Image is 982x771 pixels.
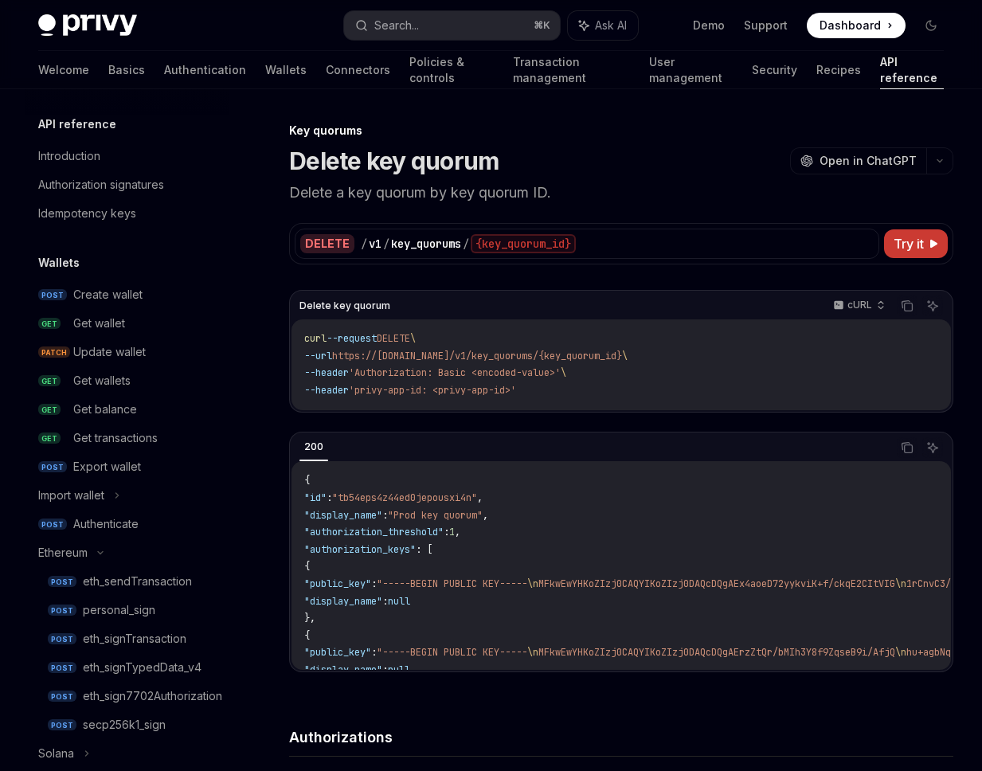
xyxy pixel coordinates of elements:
a: Connectors [326,51,390,89]
div: Introduction [38,147,100,166]
a: API reference [880,51,944,89]
div: DELETE [300,234,354,253]
div: {key_quorum_id} [471,234,576,253]
div: eth_sendTransaction [83,572,192,591]
span: POST [48,719,76,731]
div: Get transactions [73,429,158,448]
button: Ask AI [568,11,638,40]
span: GET [38,404,61,416]
div: eth_sign7702Authorization [83,687,222,706]
div: / [383,236,389,252]
button: Copy the contents from the code block [897,295,917,316]
span: POST [38,461,67,473]
span: Delete key quorum [299,299,390,312]
span: Ask AI [595,18,627,33]
span: POST [48,576,76,588]
a: Idempotency keys [25,199,229,228]
span: MFkwEwYHKoZIzj0CAQYIKoZIzj0DAQcDQgAEx4aoeD72yykviK+f/ckqE2CItVIG [538,577,895,590]
span: POST [38,289,67,301]
a: GETGet balance [25,395,229,424]
span: , [477,491,483,504]
div: personal_sign [83,601,155,620]
span: GET [38,318,61,330]
span: "public_key" [304,646,371,659]
span: null [388,595,410,608]
span: : [ [416,543,432,556]
button: Search...⌘K [344,11,559,40]
span: Open in ChatGPT [820,153,917,169]
span: \n [527,646,538,659]
div: Update wallet [73,342,146,362]
span: \ [561,366,566,379]
span: "authorization_keys" [304,543,416,556]
span: GET [38,375,61,387]
span: "display_name" [304,509,382,522]
span: : [371,646,377,659]
a: Support [744,18,788,33]
span: { [304,560,310,573]
div: v1 [369,236,381,252]
div: Import wallet [38,486,104,505]
div: Key quorums [289,123,953,139]
span: "public_key" [304,577,371,590]
span: }, [304,612,315,624]
span: Try it [894,234,924,253]
span: null [388,663,410,676]
span: DELETE [377,332,410,345]
img: dark logo [38,14,137,37]
span: POST [48,691,76,703]
span: : [327,491,332,504]
span: POST [48,633,76,645]
span: curl [304,332,327,345]
span: 'privy-app-id: <privy-app-id>' [349,384,516,397]
button: Copy the contents from the code block [897,437,917,458]
a: POSTCreate wallet [25,280,229,309]
span: --request [327,332,377,345]
span: Dashboard [820,18,881,33]
div: 200 [299,437,328,456]
span: --header [304,384,349,397]
div: Authorization signatures [38,175,164,194]
a: Dashboard [807,13,906,38]
span: \n [527,577,538,590]
h5: Wallets [38,253,80,272]
span: 1 [449,526,455,538]
a: Welcome [38,51,89,89]
span: \ [622,350,628,362]
span: --url [304,350,332,362]
button: Ask AI [922,437,943,458]
button: cURL [824,292,892,319]
h4: Authorizations [289,726,953,748]
a: Basics [108,51,145,89]
span: "display_name" [304,595,382,608]
a: GETGet wallets [25,366,229,395]
a: POSTeth_sign7702Authorization [25,682,229,710]
span: , [483,509,488,522]
a: GETGet transactions [25,424,229,452]
h1: Delete key quorum [289,147,499,175]
span: --header [304,366,349,379]
span: POST [48,605,76,616]
span: POST [38,519,67,530]
span: PATCH [38,346,70,358]
div: Ethereum [38,543,88,562]
a: POSTeth_signTransaction [25,624,229,653]
div: Solana [38,744,74,763]
button: Open in ChatGPT [790,147,926,174]
span: \ [410,332,416,345]
a: POSTpersonal_sign [25,596,229,624]
span: "-----BEGIN PUBLIC KEY----- [377,577,527,590]
h5: API reference [38,115,116,134]
a: POSTAuthenticate [25,510,229,538]
div: / [361,236,367,252]
span: \n [895,577,906,590]
div: / [463,236,469,252]
button: Try it [884,229,948,258]
span: "tb54eps4z44ed0jepousxi4n" [332,491,477,504]
span: { [304,474,310,487]
a: POSTeth_sendTransaction [25,567,229,596]
div: Search... [374,16,419,35]
a: User management [649,51,733,89]
a: Security [752,51,797,89]
span: MFkwEwYHKoZIzj0CAQYIKoZIzj0DAQcDQgAErzZtQr/bMIh3Y8f9ZqseB9i/AfjQ [538,646,895,659]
